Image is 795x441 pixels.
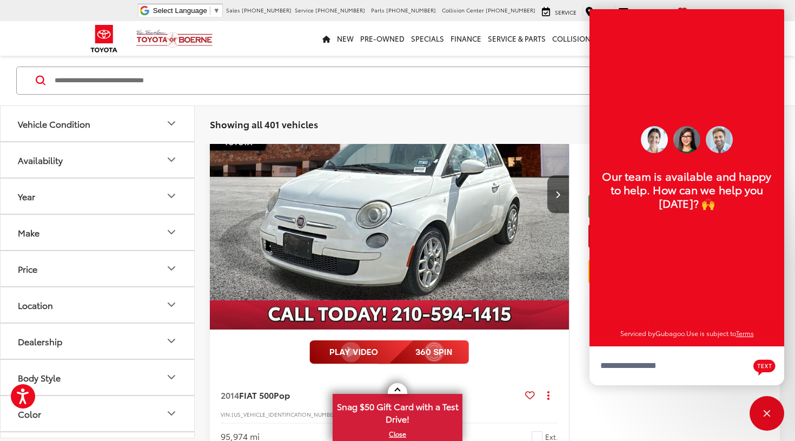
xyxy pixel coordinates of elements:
span: Saved [692,8,710,16]
a: Check Availability [588,194,761,219]
div: Year [165,189,178,202]
button: ColorColor [1,396,195,431]
span: dropdown dots [547,391,549,399]
button: DealershipDealership [1,324,195,359]
a: Specials [408,21,447,56]
a: Value Your Trade [588,259,761,284]
span: Collision Center [442,6,484,14]
span: Map [598,8,609,16]
span: [PHONE_NUMBER] [386,6,436,14]
a: Home [319,21,334,56]
button: MakeMake [1,215,195,250]
span: [PHONE_NUMBER] [242,6,291,14]
button: Actions [539,386,558,405]
a: Map [582,6,612,17]
a: My Saved Vehicles [674,6,713,17]
button: Get Price Now [588,224,761,248]
svg: Text [753,358,776,376]
span: Snag $50 Gift Card with a Test Drive! [334,395,461,428]
div: Price [165,262,178,275]
span: Service [295,6,314,14]
img: Toyota [84,21,124,56]
span: Service [555,8,577,16]
button: LocationLocation [1,287,195,322]
div: Price [18,264,37,274]
div: Make [18,227,39,238]
div: Location [18,300,53,310]
div: Dealership [165,334,178,347]
button: PricePrice [1,251,195,286]
div: Color [18,409,41,419]
div: Vehicle Condition [18,119,90,129]
div: Vehicle Condition [165,117,178,130]
p: Our team is available and happy to help. How can we help you [DATE]? 🙌 [600,169,773,210]
div: Availability [18,155,63,165]
button: YearYear [1,179,195,214]
input: Search by Make, Model, or Keyword [54,68,711,94]
span: [PHONE_NUMBER] [486,6,535,14]
span: 2014 [221,389,239,401]
span: Pop [274,389,290,401]
img: Vic Vaughan Toyota of Boerne [136,29,213,48]
span: [US_VEHICLE_IDENTIFICATION_NUMBER] [231,410,339,418]
span: Serviced by [620,328,655,338]
a: Service & Parts: Opens in a new tab [485,21,549,56]
span: FIAT 500 [239,389,274,401]
a: Gubagoo. [655,328,686,338]
span: [DATE] Price: [588,153,761,163]
button: AvailabilityAvailability [1,142,195,177]
button: Body StyleBody Style [1,360,195,395]
span: Contact [633,8,659,16]
div: Dealership [18,336,62,346]
span: Showing all 401 vehicles [210,117,318,130]
a: Contact [615,6,661,17]
div: Body Style [165,371,178,384]
img: Operator 3 [706,126,733,153]
div: Availability [165,153,178,166]
span: [PHONE_NUMBER] [315,6,365,14]
div: Body Style [18,372,61,383]
button: Chat with SMS [750,354,779,378]
img: 2014 FIAT 500 Pop [209,60,570,330]
textarea: Type your message [589,346,784,385]
a: New [334,21,357,56]
div: 2014 FIAT 500 Pop 0 [209,60,570,330]
img: Operator 1 [673,126,700,153]
a: Terms [736,328,754,338]
div: Make [165,226,178,239]
button: Vehicle ConditionVehicle Condition [1,106,195,141]
div: Color [165,407,178,420]
img: full motion video [309,340,469,364]
span: Select Language [153,6,207,15]
span: Parts [371,6,385,14]
button: Toggle Chat Window [750,396,784,431]
div: Year [18,191,35,201]
a: Finance [447,21,485,56]
span: Sales [226,6,240,14]
img: Operator 2 [641,126,668,153]
a: 2014FIAT 500Pop [221,389,521,401]
a: Service [539,6,579,17]
div: Location [165,298,178,311]
div: Close [750,396,784,431]
a: Collision Center [549,21,622,56]
button: Next image [547,175,569,213]
span: Use is subject to [686,328,736,338]
span: VIN: [221,410,231,418]
a: Pre-Owned [357,21,408,56]
a: Select Language​ [153,6,220,15]
a: 2014 FIAT 500 Pop2014 FIAT 500 Pop2014 FIAT 500 Pop2014 FIAT 500 Pop [209,60,570,330]
span: ▼ [213,6,220,15]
